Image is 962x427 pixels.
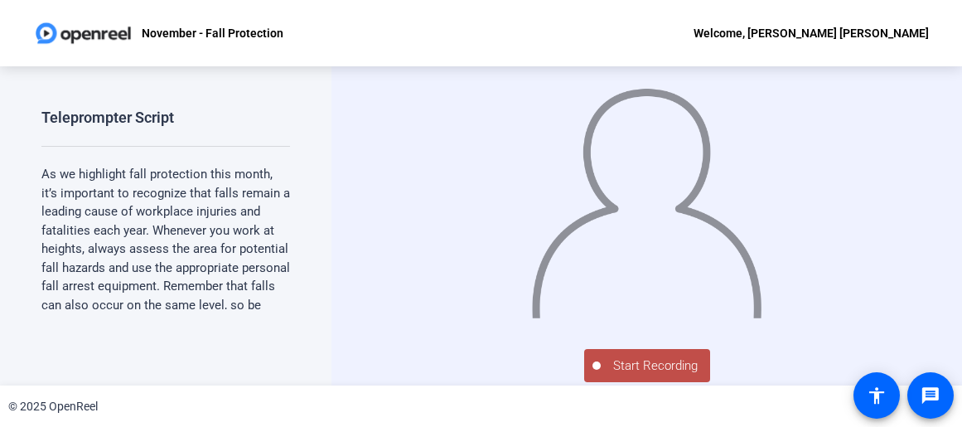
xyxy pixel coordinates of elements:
div: Welcome, [PERSON_NAME] [PERSON_NAME] [694,23,929,43]
p: As we highlight fall protection this month, it’s important to recognize that falls remain a leadi... [41,165,290,389]
button: Start Recording [584,349,710,382]
p: November - Fall Protection [142,23,283,43]
mat-icon: message [921,386,940,405]
span: Start Recording [601,357,710,376]
mat-icon: accessibility [867,386,887,405]
div: © 2025 OpenReel [8,398,98,415]
div: Teleprompter Script [41,108,174,128]
img: overlay [529,74,764,318]
img: OpenReel logo [33,17,133,50]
